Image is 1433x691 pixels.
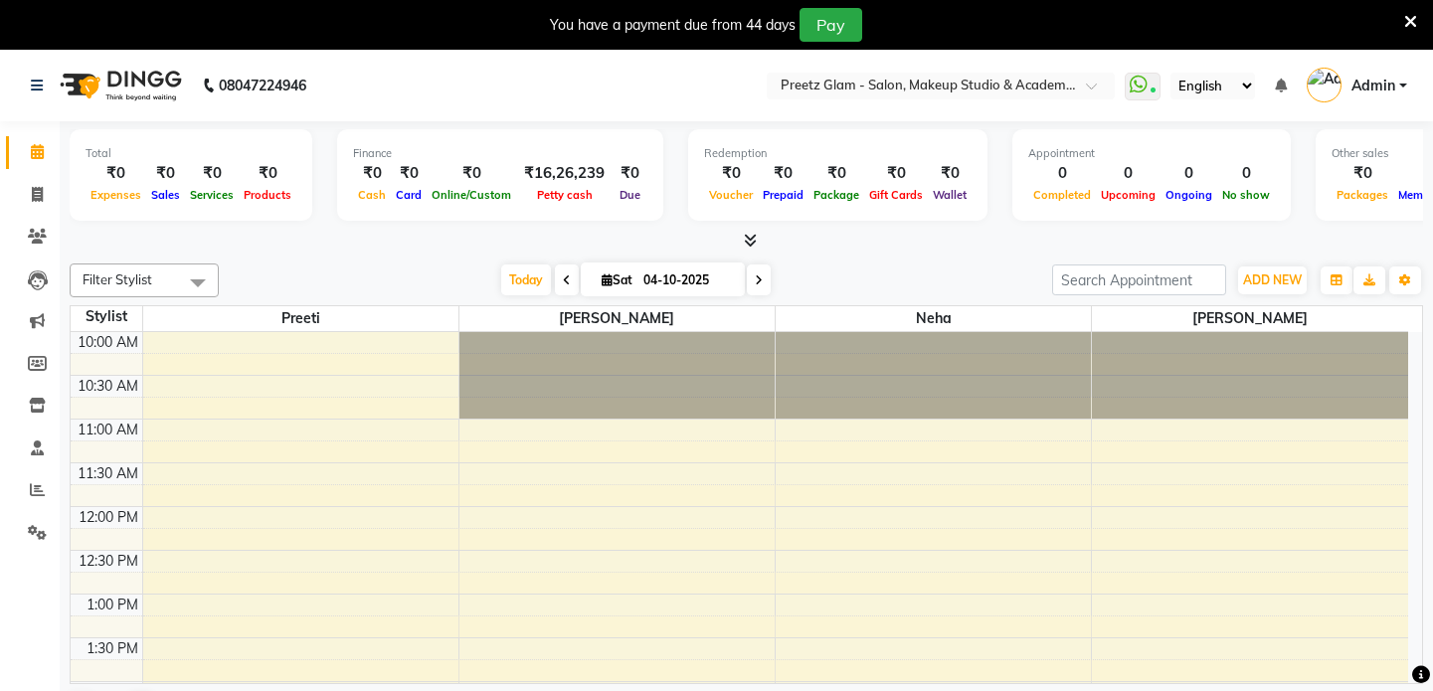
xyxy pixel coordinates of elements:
[1052,264,1226,295] input: Search Appointment
[1351,76,1395,96] span: Admin
[615,188,645,202] span: Due
[219,58,306,113] b: 08047224946
[758,162,808,185] div: ₹0
[146,162,185,185] div: ₹0
[1217,162,1275,185] div: 0
[353,188,391,202] span: Cash
[864,162,928,185] div: ₹0
[1243,272,1302,287] span: ADD NEW
[1096,162,1161,185] div: 0
[74,376,142,397] div: 10:30 AM
[427,188,516,202] span: Online/Custom
[516,162,613,185] div: ₹16,26,239
[459,306,775,331] span: [PERSON_NAME]
[758,188,808,202] span: Prepaid
[1096,188,1161,202] span: Upcoming
[239,162,296,185] div: ₹0
[613,162,647,185] div: ₹0
[427,162,516,185] div: ₹0
[51,58,187,113] img: logo
[353,162,391,185] div: ₹0
[928,188,972,202] span: Wallet
[1028,188,1096,202] span: Completed
[704,145,972,162] div: Redemption
[532,188,598,202] span: Petty cash
[597,272,637,287] span: Sat
[86,188,146,202] span: Expenses
[74,463,142,484] div: 11:30 AM
[1161,188,1217,202] span: Ongoing
[239,188,296,202] span: Products
[74,420,142,440] div: 11:00 AM
[1332,188,1393,202] span: Packages
[550,15,796,36] div: You have a payment due from 44 days
[776,306,1091,331] span: Neha
[75,507,142,528] div: 12:00 PM
[353,145,647,162] div: Finance
[74,332,142,353] div: 10:00 AM
[86,145,296,162] div: Total
[146,188,185,202] span: Sales
[83,638,142,659] div: 1:30 PM
[704,162,758,185] div: ₹0
[864,188,928,202] span: Gift Cards
[1307,68,1342,102] img: Admin
[1161,162,1217,185] div: 0
[83,595,142,615] div: 1:00 PM
[75,551,142,572] div: 12:30 PM
[1028,162,1096,185] div: 0
[1028,145,1275,162] div: Appointment
[704,188,758,202] span: Voucher
[1217,188,1275,202] span: No show
[808,162,864,185] div: ₹0
[808,188,864,202] span: Package
[637,265,737,295] input: 2025-10-04
[83,271,152,287] span: Filter Stylist
[391,162,427,185] div: ₹0
[143,306,458,331] span: Preeti
[185,188,239,202] span: Services
[501,264,551,295] span: Today
[86,162,146,185] div: ₹0
[185,162,239,185] div: ₹0
[1332,162,1393,185] div: ₹0
[391,188,427,202] span: Card
[928,162,972,185] div: ₹0
[1092,306,1408,331] span: [PERSON_NAME]
[71,306,142,327] div: Stylist
[800,8,862,42] button: Pay
[1238,266,1307,294] button: ADD NEW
